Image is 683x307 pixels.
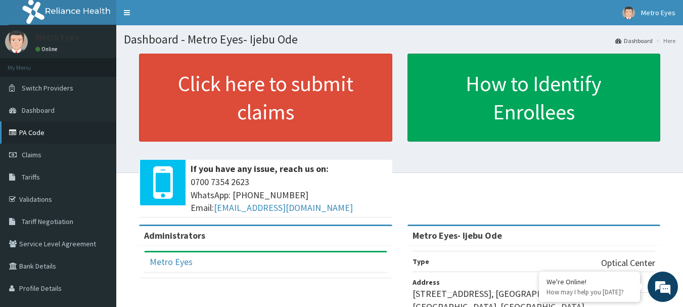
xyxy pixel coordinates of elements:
[622,7,635,19] img: User Image
[615,36,653,45] a: Dashboard
[413,230,502,241] strong: Metro Eyes- Ijebu Ode
[22,172,40,182] span: Tariffs
[124,33,675,46] h1: Dashboard - Metro Eyes- Ijebu Ode
[22,150,41,159] span: Claims
[547,288,632,296] p: How may I help you today?
[601,256,655,270] p: Optical Center
[150,256,193,268] a: Metro Eyes
[191,163,329,174] b: If you have any issue, reach us on:
[214,202,353,213] a: [EMAIL_ADDRESS][DOMAIN_NAME]
[413,257,429,266] b: Type
[547,277,632,286] div: We're Online!
[654,36,675,45] li: Here
[139,54,392,142] a: Click here to submit claims
[191,176,387,214] span: 0700 7354 2623 WhatsApp: [PHONE_NUMBER] Email:
[413,278,440,287] b: Address
[22,217,73,226] span: Tariff Negotiation
[22,106,55,115] span: Dashboard
[35,46,60,53] a: Online
[407,54,661,142] a: How to Identify Enrollees
[641,8,675,17] span: Metro Eyes
[35,33,79,42] p: Metro Eyes
[5,30,28,53] img: User Image
[22,83,73,93] span: Switch Providers
[144,230,205,241] b: Administrators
